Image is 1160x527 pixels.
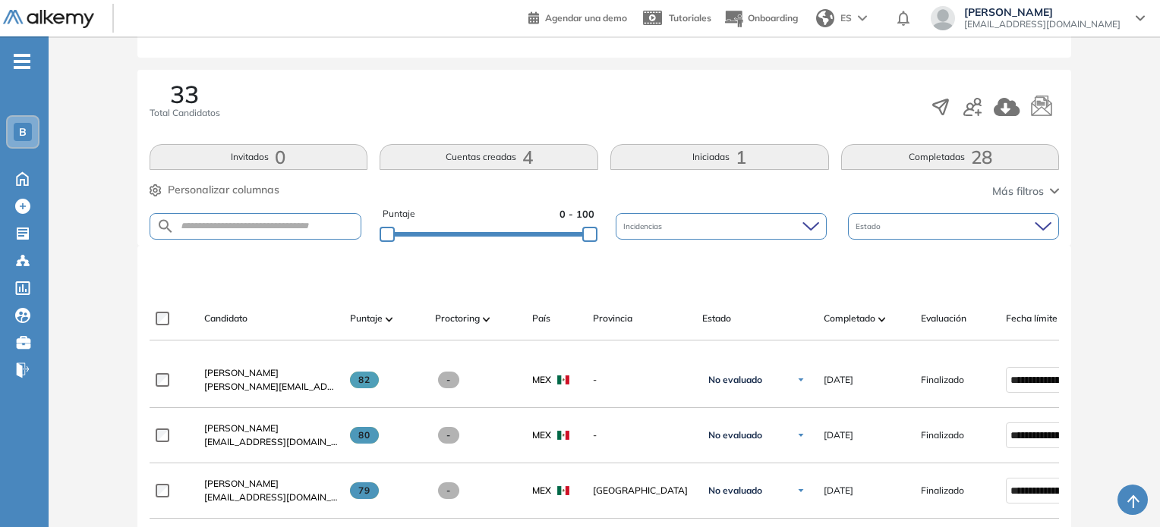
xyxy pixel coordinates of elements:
span: Agendar una demo [545,12,627,24]
span: Total Candidatos [150,106,220,120]
span: [PERSON_NAME][EMAIL_ADDRESS][PERSON_NAME][DOMAIN_NAME] [204,380,338,394]
span: [PERSON_NAME] [964,6,1121,18]
img: Ícono de flecha [796,486,805,495]
span: Finalizado [921,428,964,442]
span: Puntaje [350,312,383,325]
span: - [593,373,690,387]
img: SEARCH_ALT [156,217,175,236]
span: - [438,427,460,444]
a: [PERSON_NAME] [204,477,338,491]
span: 79 [350,482,380,499]
img: world [816,9,834,27]
a: Agendar una demo [528,8,627,26]
img: [missing "en.ARROW_ALT" translation] [483,317,490,322]
span: Estado [856,221,884,232]
button: Cuentas creadas4 [380,144,598,170]
button: Más filtros [992,184,1059,199]
span: País [532,312,550,325]
span: Onboarding [748,12,798,24]
span: 33 [170,82,199,106]
span: Incidencias [623,221,665,232]
span: 80 [350,427,380,444]
span: No evaluado [708,485,762,497]
span: Proctoring [435,312,480,325]
button: Iniciadas1 [610,144,829,170]
span: [PERSON_NAME] [204,478,279,489]
button: Invitados0 [150,144,368,170]
span: [GEOGRAPHIC_DATA] [593,484,690,497]
img: Ícono de flecha [796,375,805,384]
span: MEX [532,428,551,442]
span: Evaluación [921,312,966,325]
span: Provincia [593,312,632,325]
img: arrow [858,15,867,21]
a: [PERSON_NAME] [204,366,338,380]
span: [EMAIL_ADDRESS][DOMAIN_NAME] [204,435,338,449]
div: Estado [848,213,1059,240]
div: Incidencias [616,213,827,240]
span: 82 [350,372,380,388]
span: Completado [824,312,875,325]
span: 0 - 100 [560,207,594,221]
span: - [593,428,690,442]
img: MEX [557,486,569,495]
span: Tutoriales [669,12,711,24]
span: No evaluado [708,429,762,441]
span: B [19,126,27,138]
span: - [438,372,460,388]
img: [missing "en.ARROW_ALT" translation] [386,317,393,322]
span: MEX [532,373,551,387]
img: Logo [3,10,94,29]
img: [missing "en.ARROW_ALT" translation] [878,317,886,322]
span: Más filtros [992,184,1044,199]
span: Puntaje [383,207,415,221]
span: Finalizado [921,484,964,497]
span: Candidato [204,312,247,325]
span: Personalizar columnas [168,182,279,198]
span: Estado [702,312,731,325]
span: Finalizado [921,373,964,387]
i: - [14,60,30,63]
span: [EMAIL_ADDRESS][DOMAIN_NAME] [964,18,1121,30]
span: [PERSON_NAME] [204,422,279,434]
span: Fecha límite [1006,312,1058,325]
span: [DATE] [824,428,853,442]
span: [EMAIL_ADDRESS][DOMAIN_NAME] [204,491,338,504]
button: Onboarding [723,2,798,35]
button: Personalizar columnas [150,182,279,198]
a: [PERSON_NAME] [204,422,338,435]
span: [DATE] [824,484,853,497]
span: - [438,482,460,499]
span: MEX [532,484,551,497]
span: ES [840,11,852,25]
img: MEX [557,431,569,440]
button: Completadas28 [841,144,1060,170]
img: MEX [557,375,569,384]
img: Ícono de flecha [796,431,805,440]
span: [PERSON_NAME] [204,367,279,378]
span: No evaluado [708,374,762,386]
span: [DATE] [824,373,853,387]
